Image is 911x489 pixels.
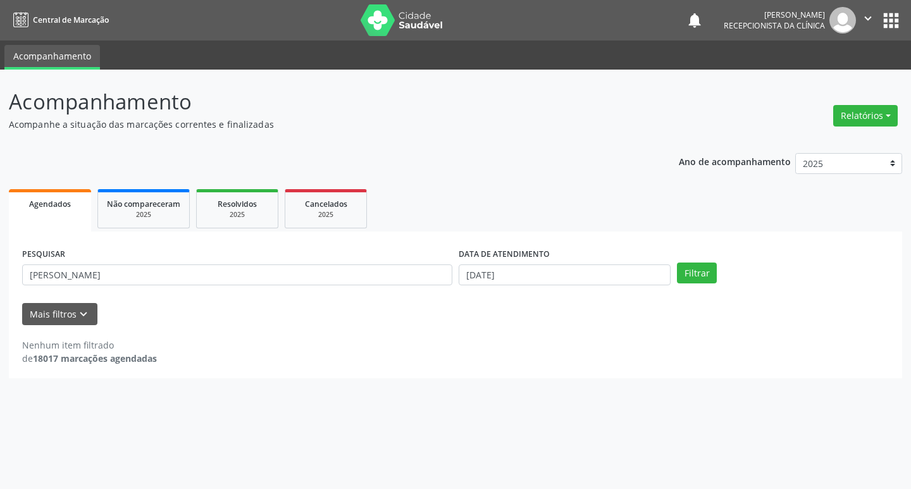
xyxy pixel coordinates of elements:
[22,338,157,352] div: Nenhum item filtrado
[29,199,71,209] span: Agendados
[9,86,634,118] p: Acompanhamento
[686,11,703,29] button: notifications
[294,210,357,220] div: 2025
[856,7,880,34] button: 
[9,9,109,30] a: Central de Marcação
[833,105,898,127] button: Relatórios
[459,245,550,264] label: DATA DE ATENDIMENTO
[880,9,902,32] button: apps
[829,7,856,34] img: img
[107,210,180,220] div: 2025
[9,118,634,131] p: Acompanhe a situação das marcações correntes e finalizadas
[22,352,157,365] div: de
[861,11,875,25] i: 
[77,307,90,321] i: keyboard_arrow_down
[677,263,717,284] button: Filtrar
[218,199,257,209] span: Resolvidos
[33,352,157,364] strong: 18017 marcações agendadas
[4,45,100,70] a: Acompanhamento
[107,199,180,209] span: Não compareceram
[305,199,347,209] span: Cancelados
[724,20,825,31] span: Recepcionista da clínica
[459,264,671,286] input: Selecione um intervalo
[22,264,452,286] input: Nome, CNS
[22,303,97,325] button: Mais filtroskeyboard_arrow_down
[206,210,269,220] div: 2025
[724,9,825,20] div: [PERSON_NAME]
[33,15,109,25] span: Central de Marcação
[22,245,65,264] label: PESQUISAR
[679,153,791,169] p: Ano de acompanhamento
